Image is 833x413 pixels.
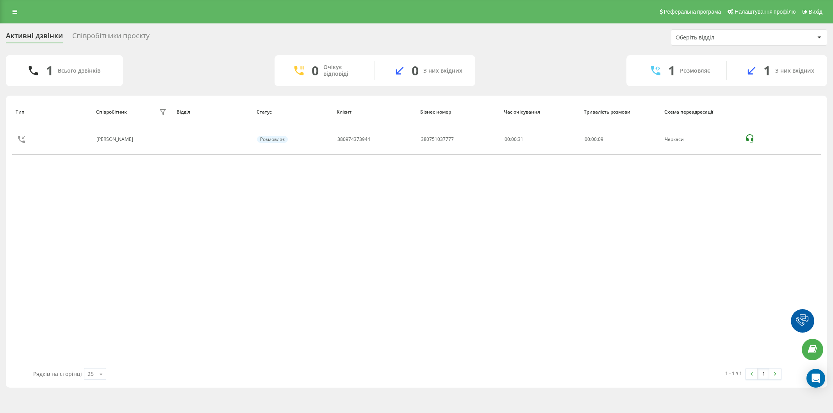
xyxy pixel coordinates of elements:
span: Рядків на сторінці [33,370,82,377]
div: Всього дзвінків [58,68,100,74]
div: Тип [16,109,89,115]
div: Відділ [177,109,250,115]
span: 00 [591,136,597,142]
span: 00 [585,136,590,142]
div: Схема переадресації [664,109,737,115]
div: 0 [412,63,419,78]
div: Співробітники проєкту [72,32,150,44]
div: 25 [87,370,94,378]
div: З них вхідних [775,68,814,74]
span: Налаштування профілю [735,9,796,15]
div: 1 - 1 з 1 [725,369,742,377]
div: Розмовляє [680,68,710,74]
div: Розмовляє [257,136,288,143]
div: Час очікування [504,109,577,115]
div: Активні дзвінки [6,32,63,44]
div: З них вхідних [423,68,462,74]
div: 1 [668,63,675,78]
div: 0 [312,63,319,78]
div: Черкаси [665,137,736,142]
div: Оберіть відділ [676,34,769,41]
div: Бізнес номер [420,109,496,115]
div: 380974373944 [337,137,370,142]
span: Вихід [809,9,822,15]
div: Тривалість розмови [584,109,657,115]
div: Очікує відповіді [323,64,363,77]
span: Реферальна програма [664,9,721,15]
div: [PERSON_NAME] [96,137,135,142]
div: Клієнт [337,109,413,115]
div: Співробітник [96,109,127,115]
a: 1 [758,368,769,379]
div: Статус [257,109,330,115]
div: 380751037777 [421,137,454,142]
div: Open Intercom Messenger [806,369,825,388]
div: 1 [46,63,53,78]
div: 1 [763,63,771,78]
span: 09 [598,136,603,142]
div: 00:00:31 [505,137,576,142]
div: : : [585,137,603,142]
